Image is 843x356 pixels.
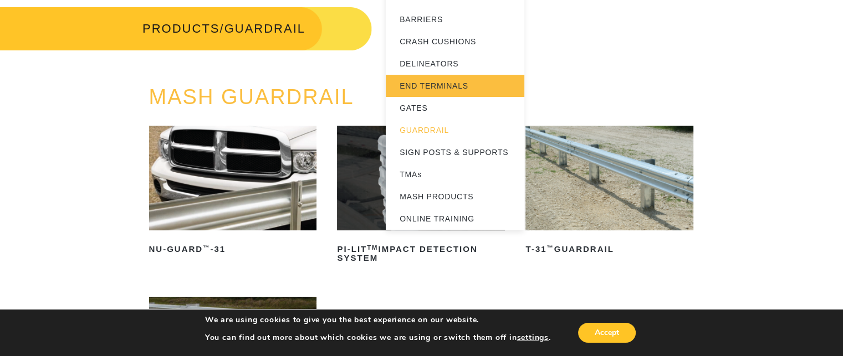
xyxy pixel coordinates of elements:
h2: T-31 Guardrail [525,240,693,258]
sup: ™ [546,244,554,251]
a: GUARDRAIL [386,119,524,141]
a: NU-GUARD™-31 [149,126,317,258]
h2: PI-LIT Impact Detection System [337,240,505,267]
a: BARRIERS [386,8,524,30]
a: T-31™Guardrail [525,126,693,258]
p: You can find out more about which cookies we are using or switch them off in . [205,333,551,343]
button: Accept [578,323,636,343]
a: MASH PRODUCTS [386,185,524,208]
sup: TM [367,244,378,251]
a: DELINEATORS [386,53,524,75]
a: GATES [386,97,524,119]
a: PRODUCTS [142,22,219,35]
button: settings [517,333,548,343]
a: END TERMINALS [386,75,524,97]
a: CRASH CUSHIONS [386,30,524,53]
a: ONLINE TRAINING [386,208,524,230]
a: SIGN POSTS & SUPPORTS [386,141,524,163]
a: TMAs [386,163,524,185]
p: We are using cookies to give you the best experience on our website. [205,315,551,325]
a: MASH GUARDRAIL [149,85,354,109]
h2: NU-GUARD -31 [149,240,317,258]
a: PI-LITTMImpact Detection System [337,126,505,267]
span: GUARDRAIL [224,22,305,35]
sup: ™ [203,244,210,251]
